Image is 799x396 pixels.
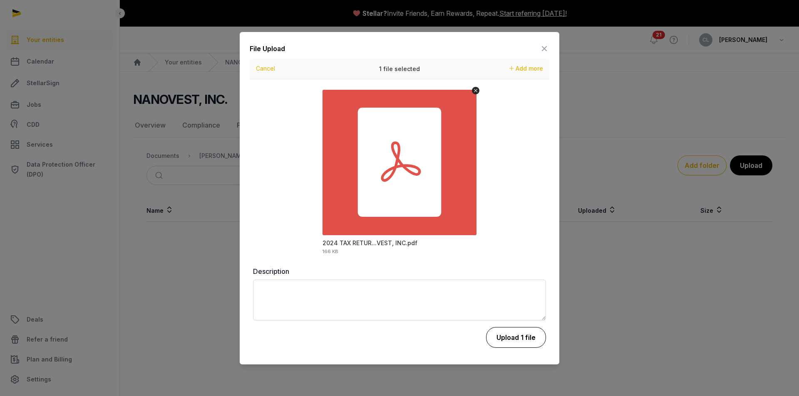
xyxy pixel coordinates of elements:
[757,356,799,396] iframe: Chat Widget
[506,63,546,74] button: Add more files
[253,63,278,74] button: Cancel
[323,239,417,247] div: 2024 TAX RETURN_NANOVEST, INC.pdf
[250,59,549,266] div: Uppy Dashboard
[250,44,285,54] div: File Upload
[472,87,479,94] button: Remove file
[253,266,546,276] label: Description
[516,65,543,72] span: Add more
[323,249,338,254] div: 166 KB
[337,59,462,79] div: 1 file selected
[486,327,546,348] button: Upload 1 file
